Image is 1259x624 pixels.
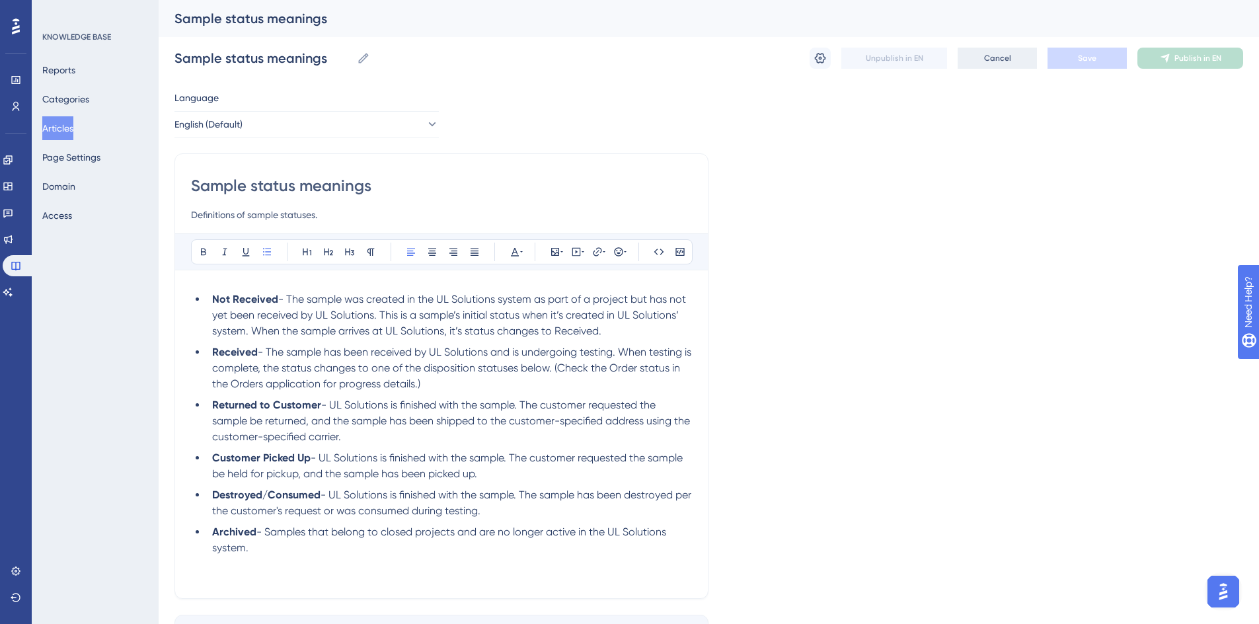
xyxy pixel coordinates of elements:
[958,48,1037,69] button: Cancel
[212,346,694,390] span: - The sample has been received by UL Solutions and is undergoing testing. When testing is complet...
[984,53,1011,63] span: Cancel
[212,451,685,480] span: - UL Solutions is finished with the sample. The customer requested the sample be held for pickup,...
[212,346,258,358] strong: Received
[1203,572,1243,611] iframe: UserGuiding AI Assistant Launcher
[1137,48,1243,69] button: Publish in EN
[174,90,219,106] span: Language
[42,58,75,82] button: Reports
[42,116,73,140] button: Articles
[1174,53,1221,63] span: Publish in EN
[42,32,111,42] div: KNOWLEDGE BASE
[31,3,83,19] span: Need Help?
[212,399,321,411] strong: Returned to Customer
[212,488,321,501] strong: Destroyed/Consumed
[212,293,278,305] strong: Not Received
[1078,53,1096,63] span: Save
[42,87,89,111] button: Categories
[212,488,694,517] span: - UL Solutions is finished with the sample. The sample has been destroyed per the customer's requ...
[212,293,689,337] span: - The sample was created in the UL Solutions system as part of a project but has not yet been rec...
[174,9,1210,28] div: Sample status meanings
[212,451,311,464] strong: Customer Picked Up
[174,116,243,132] span: English (Default)
[174,111,439,137] button: English (Default)
[212,526,256,538] strong: Archived
[42,175,75,198] button: Domain
[42,204,72,227] button: Access
[866,53,923,63] span: Unpublish in EN
[212,399,693,443] span: - UL Solutions is finished with the sample. The customer requested the sample be returned, and th...
[191,207,692,223] input: Article Description
[1048,48,1127,69] button: Save
[841,48,947,69] button: Unpublish in EN
[42,145,100,169] button: Page Settings
[212,526,669,554] span: - Samples that belong to closed projects and are no longer active in the UL Solutions system.
[174,49,352,67] input: Article Name
[191,175,692,196] input: Article Title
